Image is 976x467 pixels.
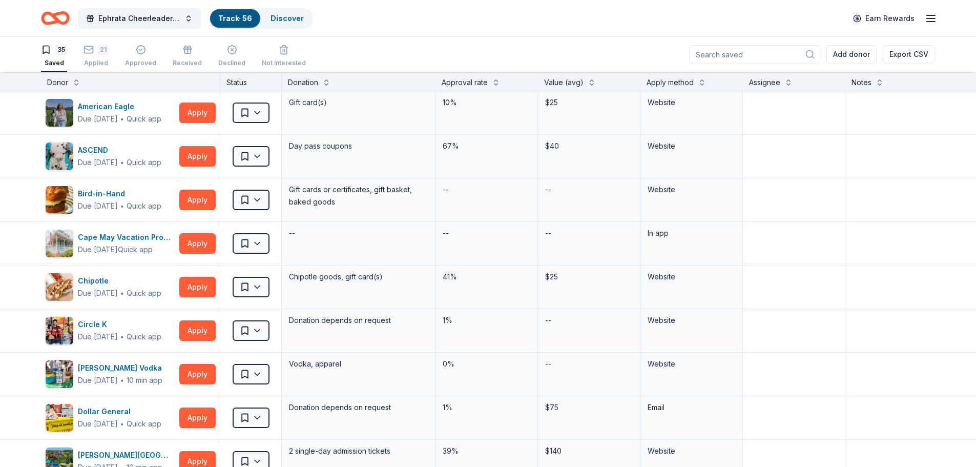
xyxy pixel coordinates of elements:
div: Donation [288,76,318,89]
button: Image for Bird-in-HandBird-in-HandDue [DATE]∙Quick app [45,186,175,214]
div: Received [173,59,202,67]
div: -- [544,182,552,197]
span: ∙ [120,419,124,428]
button: Apply [179,190,216,210]
span: ∙ [120,376,124,384]
div: -- [544,357,552,371]
div: Circle K [78,318,161,331]
button: Apply [179,408,216,428]
div: Website [648,96,735,109]
button: Apply [179,320,216,341]
div: $40 [544,139,634,153]
div: In app [648,227,735,239]
div: Quick app [127,114,161,124]
button: Approved [125,40,156,72]
div: Quick app [127,288,161,298]
div: [PERSON_NAME] Vodka [78,362,166,374]
div: Quick app [127,157,161,168]
button: Image for Circle KCircle KDue [DATE]∙Quick app [45,316,175,345]
div: $25 [544,270,634,284]
div: 1% [442,313,531,328]
span: ∙ [120,201,124,210]
button: Apply [179,233,216,254]
div: Website [648,140,735,152]
div: ASCEND [78,144,161,156]
div: Due [DATE] [78,243,118,256]
div: Bird-in-Hand [78,188,161,200]
div: 10 min app [127,375,162,385]
img: Image for ASCEND [46,143,73,170]
div: Approved [125,59,156,67]
div: -- [544,313,552,328]
button: Image for American EagleAmerican EagleDue [DATE]∙Quick app [45,98,175,127]
div: Due [DATE] [78,418,118,430]
div: Donation depends on request [288,313,429,328]
div: 10% [442,95,531,110]
div: Donation depends on request [288,400,429,415]
button: Image for Dixie Vodka[PERSON_NAME] VodkaDue [DATE]∙10 min app [45,360,175,389]
div: Dollar General [78,405,161,418]
div: 0% [442,357,531,371]
button: Apply [179,364,216,384]
div: [PERSON_NAME][GEOGRAPHIC_DATA] [78,449,175,461]
button: Received [173,40,202,72]
span: ∙ [120,332,124,341]
div: 1% [442,400,531,415]
img: Image for Circle K [46,317,73,344]
span: ∙ [120,114,124,123]
div: Quick app [118,245,153,255]
div: Apply method [647,76,694,89]
a: Home [41,6,70,30]
div: Quick app [127,332,161,342]
div: Quick app [127,419,161,429]
div: Due [DATE] [78,374,118,387]
div: Due [DATE] [78,287,118,299]
div: Website [648,445,735,457]
div: Gift card(s) [288,95,429,110]
div: -- [442,226,450,240]
div: Cape May Vacation Properties [78,231,175,243]
div: Website [648,271,735,283]
div: $140 [544,444,634,458]
div: Saved [41,59,67,67]
div: $25 [544,95,634,110]
div: 21 [98,45,109,55]
div: Website [648,358,735,370]
div: -- [442,182,450,197]
button: Image for Dollar GeneralDollar GeneralDue [DATE]∙Quick app [45,403,175,432]
div: Due [DATE] [78,200,118,212]
div: Vodka, apparel [288,357,429,371]
div: Value (avg) [544,76,584,89]
span: ∙ [120,158,124,167]
button: Declined [218,40,245,72]
span: ∙ [120,289,124,297]
div: Notes [852,76,871,89]
div: Website [648,184,735,196]
button: Apply [179,146,216,167]
button: Track· 56Discover [209,8,313,29]
div: Status [220,72,282,91]
div: Approval rate [442,76,488,89]
div: Assignee [749,76,780,89]
a: Track· 56 [218,14,252,23]
button: Not interested [262,40,306,72]
button: Image for Cape May Vacation PropertiesCape May Vacation PropertiesDue [DATE]Quick app [45,229,175,258]
img: Image for Dollar General [46,404,73,432]
div: Applied [84,59,109,67]
div: Donor [47,76,68,89]
button: Apply [179,103,216,123]
button: Export CSV [883,45,935,64]
a: Discover [271,14,304,23]
button: Image for ChipotleChipotleDue [DATE]∙Quick app [45,273,175,301]
img: Image for Cape May Vacation Properties [46,230,73,257]
div: Day pass coupons [288,139,429,153]
div: -- [544,226,552,240]
div: 67% [442,139,531,153]
div: Quick app [127,201,161,211]
div: Not interested [262,59,306,67]
button: Ephrata Cheerleaders BINGO Extravaganza [78,8,201,29]
img: Image for Bird-in-Hand [46,186,73,214]
img: Image for American Eagle [46,99,73,127]
div: -- [288,226,296,240]
div: 41% [442,270,531,284]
